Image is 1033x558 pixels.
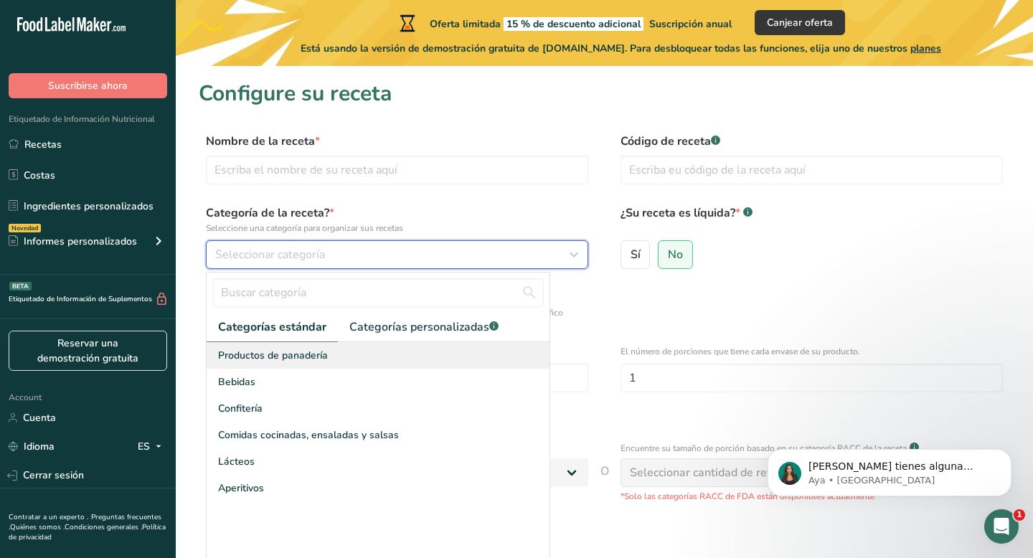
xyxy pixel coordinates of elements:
[9,434,55,459] a: Idioma
[9,224,41,232] div: Novedad
[218,374,255,389] span: Bebidas
[48,78,128,93] span: Suscribirse ahora
[600,463,609,503] span: O
[138,438,167,455] div: ES
[10,522,65,532] a: Quiénes somos .
[206,204,588,235] label: Categoría de la receta?
[9,512,88,522] a: Contratar a un experto .
[212,278,544,307] input: Buscar categoría
[218,427,399,443] span: Comidas cocinadas, ensaladas y salsas
[206,156,588,184] input: Escriba el nombre de su receta aquí
[1014,509,1025,521] span: 1
[649,17,732,31] span: Suscripción anual
[9,234,137,249] div: Informes personalizados
[206,222,588,235] p: Seleccione una categoría para organizar sus recetas
[218,318,326,336] span: Categorías estándar
[65,522,142,532] a: Condiciones generales .
[218,481,264,496] span: Aperitivos
[755,10,845,35] button: Canjear oferta
[9,522,166,542] a: Política de privacidad
[621,345,1003,358] p: El número de porciones que tiene cada envase de su producto.
[301,41,941,56] span: Está usando la versión de demostración gratuita de [DOMAIN_NAME]. Para desbloquear todas las func...
[206,133,588,150] label: Nombre de la receta
[9,73,167,98] button: Suscribirse ahora
[215,246,325,263] span: Seleccionar categoría
[621,156,1003,184] input: Escriba eu código de la receta aquí
[218,454,255,469] span: Lácteos
[630,464,836,481] div: Seleccionar cantidad de referencia FDA
[206,240,588,269] button: Seleccionar categoría
[504,17,643,31] span: 15 % de descuento adicional
[199,77,1010,110] h1: Configure su receta
[910,42,941,55] span: planes
[668,247,683,262] span: No
[9,331,167,371] a: Reservar una demostración gratuita
[621,133,1003,150] label: Código de receta
[621,442,907,455] p: Encuentre su tamaño de porción basado en su categoría RACC de la receta
[9,282,32,290] div: BETA
[9,512,161,532] a: Preguntas frecuentes .
[218,401,263,416] span: Confitería
[631,247,641,262] span: Sí
[349,318,499,336] span: Categorías personalizadas
[621,204,1003,235] label: ¿Su receta es líquida?
[397,14,732,32] div: Oferta limitada
[984,509,1019,544] iframe: Intercom live chat
[621,490,1003,503] p: *Solo las categorías RACC de FDA están disponibles actualmente
[767,15,833,30] span: Canjear oferta
[746,419,1033,519] iframe: Intercom notifications mensaje
[218,348,328,363] span: Productos de panadería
